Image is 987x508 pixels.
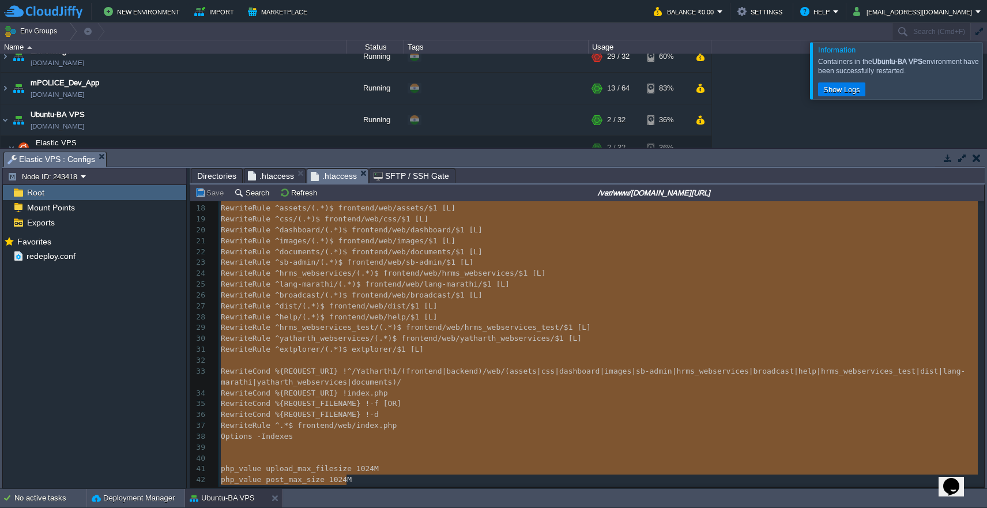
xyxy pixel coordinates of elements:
[4,23,61,39] button: Env Groups
[221,269,546,277] span: RewriteRule ^hrms_webservices/(.*)$ frontend/web/hrms_webservices/$1 [L]
[1,41,10,72] img: AMDAwAAAACH5BAEAAAAALAAAAAABAAEAAAICRAEAOw==
[221,258,473,266] span: RewriteRule ^sb-admin/(.*)$ frontend/web/sb-admin/$1 [L]
[1,40,346,54] div: Name
[221,345,424,353] span: RewriteRule ^extplorer/(.*)$ extplorer/$1 [L]
[221,313,438,321] span: RewriteRule ^help/(.*)$ frontend/web/help/$1 [L]
[31,89,84,100] a: [DOMAIN_NAME]
[221,204,455,212] span: RewriteRule ^assets/(.*)$ frontend/web/assets/$1 [L]
[104,5,183,18] button: New Environment
[1,73,10,104] img: AMDAwAAAACH5BAEAAAAALAAAAAABAAEAAAICRAEAOw==
[607,104,626,136] div: 2 / 32
[800,5,833,18] button: Help
[607,73,630,104] div: 13 / 64
[16,136,32,159] img: AMDAwAAAACH5BAEAAAAALAAAAAABAAEAAAICRAEAOw==
[647,136,685,159] div: 36%
[190,486,208,496] div: 43
[10,104,27,136] img: AMDAwAAAACH5BAEAAAAALAAAAAABAAEAAAICRAEAOw==
[607,136,626,159] div: 2 / 32
[31,121,84,132] span: [DOMAIN_NAME]
[190,268,208,279] div: 24
[194,5,238,18] button: Import
[221,323,591,332] span: RewriteRule ^hrms_webservices_test/(.*)$ frontend/web/hrms_webservices_test/$1 [L]
[221,247,483,256] span: RewriteRule ^documents/(.*)$ frontend/web/documents/$1 [L]
[647,104,685,136] div: 36%
[15,236,53,247] span: Favorites
[190,442,208,453] div: 39
[311,169,357,183] span: .htaccess
[190,333,208,344] div: 30
[197,169,236,183] span: Directories
[25,202,77,213] a: Mount Points
[939,462,975,496] iframe: chat widget
[818,46,856,54] span: Information
[221,464,379,473] span: php_value upload_max_filesize 1024M
[190,301,208,312] div: 27
[25,187,46,198] a: Root
[221,302,438,310] span: RewriteRule ^dist/(.*)$ frontend/web/dist/$1 [L]
[10,73,27,104] img: AMDAwAAAACH5BAEAAAAALAAAAAABAAEAAAICRAEAOw==
[24,251,77,261] a: redeploy.conf
[190,236,208,247] div: 21
[607,41,630,72] div: 29 / 32
[31,57,84,69] span: [DOMAIN_NAME]
[221,389,388,397] span: RewriteCond %{REQUEST_URI} !index.php
[190,464,208,475] div: 41
[7,152,95,167] span: Elastic VPS : Configs
[190,366,208,377] div: 33
[27,46,32,49] img: AMDAwAAAACH5BAEAAAAALAAAAAABAAEAAAICRAEAOw==
[307,168,368,183] li: /var/www/sevarth.in.net/Yatharth1/.htaccess
[647,73,685,104] div: 83%
[31,109,85,121] a: Ubuntu-BA VPS
[346,73,404,104] div: Running
[248,5,311,18] button: Marketplace
[195,187,227,198] button: Save
[221,399,401,408] span: RewriteCond %{REQUEST_FILENAME} !-f [OR]
[234,187,273,198] button: Search
[405,40,588,54] div: Tags
[4,5,82,19] img: CloudJiffy
[280,187,321,198] button: Refresh
[1,104,10,136] img: AMDAwAAAACH5BAEAAAAALAAAAAABAAEAAAICRAEAOw==
[190,290,208,301] div: 26
[221,334,582,343] span: RewriteRule ^yatharth_webservices/(.*)$ frontend/web/yatharth_webservices/$1 [L]
[190,388,208,399] div: 34
[190,257,208,268] div: 23
[190,279,208,290] div: 25
[14,489,86,507] div: No active tasks
[589,40,711,54] div: Usage
[8,136,15,159] img: AMDAwAAAACH5BAEAAAAALAAAAAABAAEAAAICRAEAOw==
[31,77,99,89] a: mPOLICE_Dev_App
[190,247,208,258] div: 22
[818,57,980,76] div: Containers in the environment have been successfully restarted.
[347,40,404,54] div: Status
[190,344,208,355] div: 31
[820,84,864,95] button: Show Logs
[221,475,352,484] span: php_value post_max_size 1024M
[10,41,27,72] img: AMDAwAAAACH5BAEAAAAALAAAAAABAAEAAAICRAEAOw==
[92,492,175,504] button: Deployment Manager
[248,169,294,183] span: .htaccess
[190,492,255,504] button: Ubuntu-BA VPS
[190,453,208,464] div: 40
[190,225,208,236] div: 20
[221,421,397,430] span: RewriteRule ^.*$ frontend/web/index.php
[221,215,428,223] span: RewriteRule ^css/(.*)$ frontend/web/css/$1 [L]
[346,104,404,136] div: Running
[190,420,208,431] div: 37
[190,312,208,323] div: 28
[35,138,78,148] span: Elastic VPS
[244,168,306,183] li: /var/www/sevarth.in.net/Yatharth/.htaccess
[221,486,365,495] span: php_value max_execution_time 300
[221,410,379,419] span: RewriteCond %{REQUEST_FILENAME} !-d
[190,214,208,225] div: 19
[647,41,685,72] div: 60%
[853,5,975,18] button: [EMAIL_ADDRESS][DOMAIN_NAME]
[25,217,56,228] a: Exports
[346,41,404,72] div: Running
